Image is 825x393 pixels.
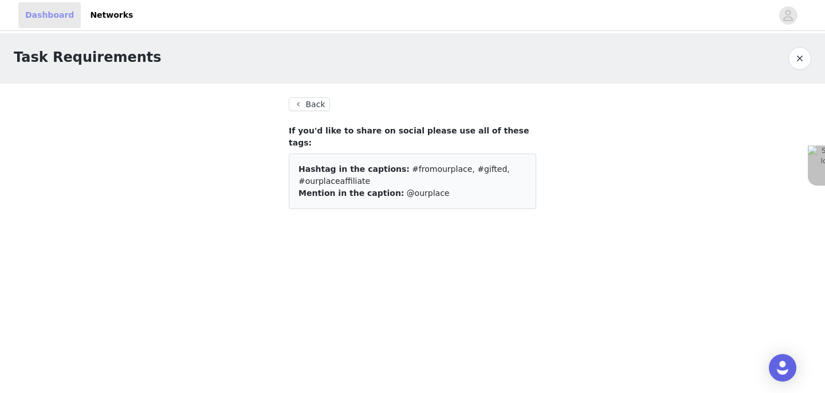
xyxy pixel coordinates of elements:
button: Back [289,97,330,111]
div: avatar [783,6,793,25]
span: Mention in the caption: [298,188,404,198]
span: Hashtag in the captions: [298,164,410,174]
a: Dashboard [18,2,81,28]
a: Networks [83,2,140,28]
span: @ourplace [407,188,450,198]
h1: Task Requirements [14,47,162,68]
div: Open Intercom Messenger [769,354,796,382]
h4: If you'd like to share on social please use all of these tags: [289,125,536,149]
